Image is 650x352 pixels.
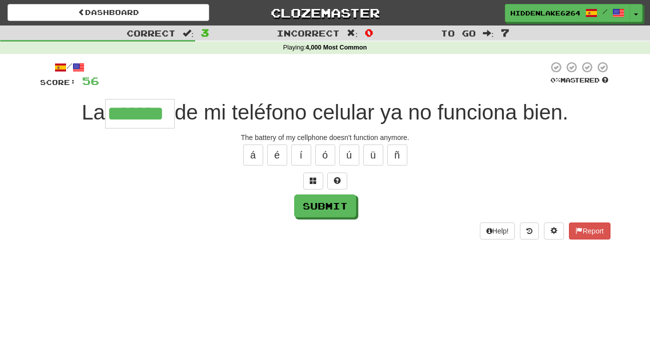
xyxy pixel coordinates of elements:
button: Single letter hint - you only get 1 per sentence and score half the points! alt+h [327,172,347,189]
button: Report [569,222,610,239]
span: Score: [40,78,76,86]
button: Round history (alt+y) [520,222,539,239]
span: 0 % [550,76,560,84]
button: Help! [480,222,515,239]
span: de mi teléfono celular ya no funciona bien. [175,100,568,124]
span: Incorrect [277,28,340,38]
a: HiddenLake6264 / [505,4,630,22]
button: ó [315,144,335,165]
span: Correct [127,28,176,38]
button: ú [339,144,359,165]
button: á [243,144,263,165]
button: Switch sentence to multiple choice alt+p [303,172,323,189]
button: ñ [387,144,407,165]
a: Clozemaster [224,4,426,21]
span: 7 [501,26,509,38]
div: The battery of my cellphone doesn't function anymore. [40,132,610,142]
span: / [602,8,607,15]
button: ü [363,144,383,165]
span: To go [441,28,476,38]
div: Mastered [548,76,610,85]
button: í [291,144,311,165]
a: Dashboard [8,4,209,21]
span: 0 [365,26,373,38]
span: 56 [82,74,99,87]
span: 3 [201,26,209,38]
span: : [183,29,194,37]
span: : [347,29,358,37]
div: / [40,61,99,73]
button: Submit [294,194,356,217]
strong: 4,000 Most Common [306,44,367,51]
span: La [82,100,105,124]
button: é [267,144,287,165]
span: HiddenLake6264 [510,8,580,17]
span: : [483,29,494,37]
